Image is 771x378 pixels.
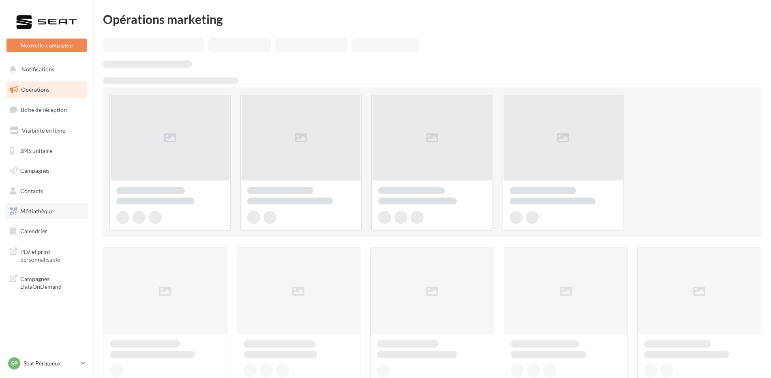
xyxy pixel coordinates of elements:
a: Calendrier [5,223,88,240]
span: Opérations [21,86,49,93]
a: Opérations [5,81,88,98]
div: Opérations marketing [103,13,761,25]
button: Nouvelle campagne [6,39,87,52]
span: Boîte de réception [21,106,67,113]
span: SMS unitaire [20,147,52,154]
a: SMS unitaire [5,142,88,159]
a: Visibilité en ligne [5,122,88,139]
span: Campagnes DataOnDemand [20,273,84,291]
a: Contacts [5,183,88,200]
span: SP [11,359,18,367]
a: Médiathèque [5,203,88,220]
a: Campagnes DataOnDemand [5,270,88,294]
a: Campagnes [5,162,88,179]
span: Calendrier [20,228,47,234]
span: Campagnes [20,167,49,174]
a: PLV et print personnalisable [5,243,88,267]
span: Médiathèque [20,208,54,215]
a: Boîte de réception [5,101,88,118]
span: Notifications [21,66,54,73]
span: Contacts [20,187,43,194]
span: Visibilité en ligne [22,127,65,134]
button: Notifications [5,61,85,78]
span: PLV et print personnalisable [20,246,84,264]
a: SP Seat Périgueux [6,356,87,371]
p: Seat Périgueux [24,359,77,367]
